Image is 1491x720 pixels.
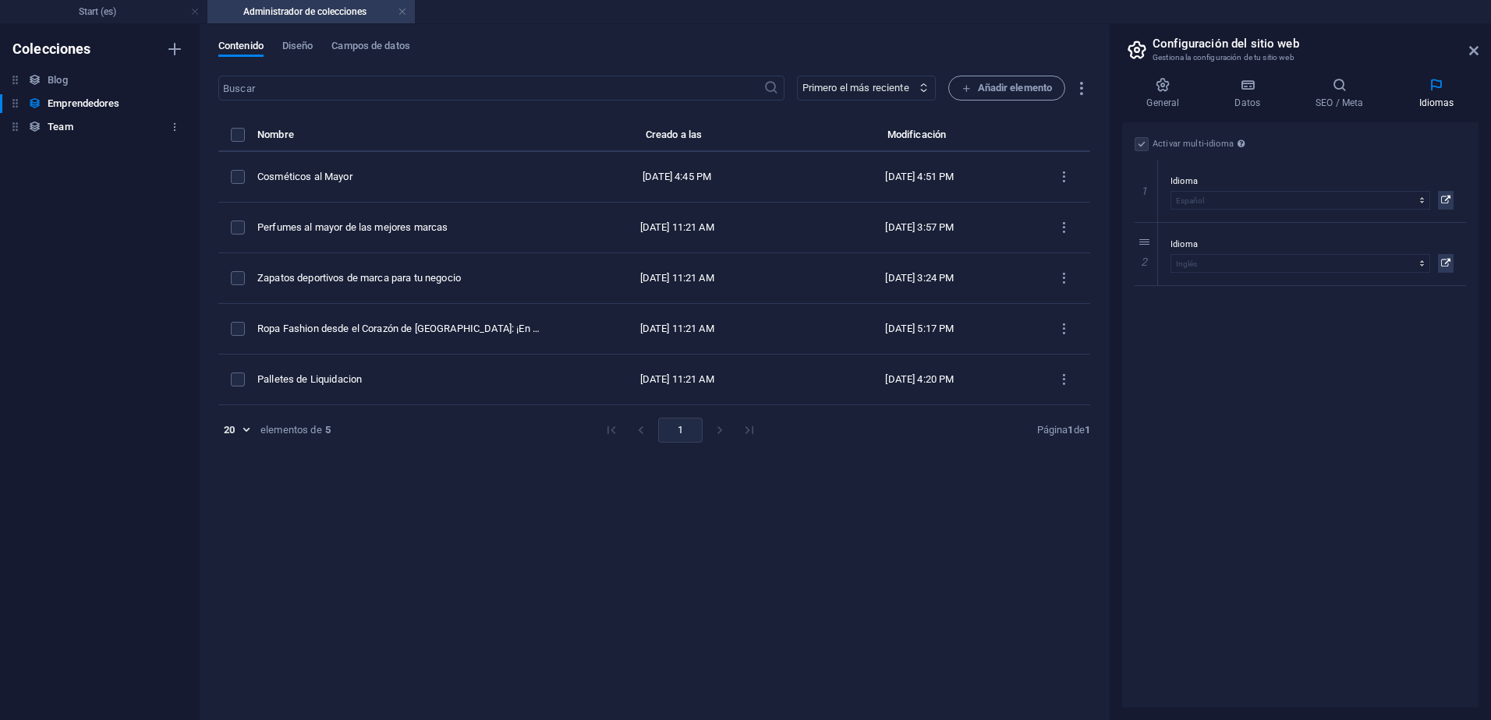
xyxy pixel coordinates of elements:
div: Página de [1037,423,1090,437]
div: [DATE] 4:45 PM [565,170,789,184]
label: Idioma [1170,172,1454,191]
div: [DATE] 3:57 PM [814,221,1025,235]
div: [DATE] 11:21 AM [565,322,789,336]
div: [DATE] 11:21 AM [565,271,789,285]
div: 20 [218,423,254,437]
h3: Gestiona la configuración de tu sitio web [1153,51,1447,65]
button: page 1 [658,418,703,443]
h2: Configuración del sitio web [1153,37,1479,51]
div: Cosméticos al Mayor [257,170,540,184]
i: Crear colección [165,40,184,58]
strong: 1 [1085,424,1090,436]
div: Palletes de Liquidacion [257,372,540,386]
div: [DATE] 4:20 PM [814,372,1025,386]
h4: Idiomas [1394,77,1479,110]
em: 2 [1133,256,1156,268]
label: Idioma [1170,235,1454,254]
input: Buscar [218,76,763,101]
span: Añadir elemento [962,79,1053,97]
button: Añadir elemento [948,76,1066,101]
h6: Team [48,118,73,136]
div: Zapatos deportivos de marca para tu negocio [257,271,540,285]
label: Activar multi-idioma [1153,135,1249,154]
div: Perfumes al mayor de las mejores marcas [257,221,540,235]
div: elementos de [260,423,322,437]
h6: Colecciones [12,40,91,58]
th: Nombre [257,125,552,152]
span: Contenido [218,37,264,58]
h6: Blog [48,71,67,90]
div: [DATE] 5:17 PM [814,322,1025,336]
th: Modificación [802,125,1037,152]
nav: pagination navigation [597,418,764,443]
h4: General [1122,77,1210,110]
div: [DATE] 3:24 PM [814,271,1025,285]
h6: Emprendedores [48,94,119,113]
div: [DATE] 11:21 AM [565,221,789,235]
span: Diseño [282,37,313,58]
strong: 5 [325,423,331,437]
h4: Datos [1210,77,1291,110]
span: Campos de datos [331,37,409,58]
div: [DATE] 11:21 AM [565,372,789,386]
table: items list [218,125,1090,405]
th: Creado a las [552,125,802,152]
strong: 1 [1068,424,1073,436]
h4: SEO / Meta [1291,77,1394,110]
h4: Administrador de colecciones [207,3,415,20]
div: Ropa Fashion desde el Corazón de Los Ángeles: ¡En el Fashion District, nos encargamos de todo! [257,322,540,336]
div: [DATE] 4:51 PM [814,170,1025,184]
